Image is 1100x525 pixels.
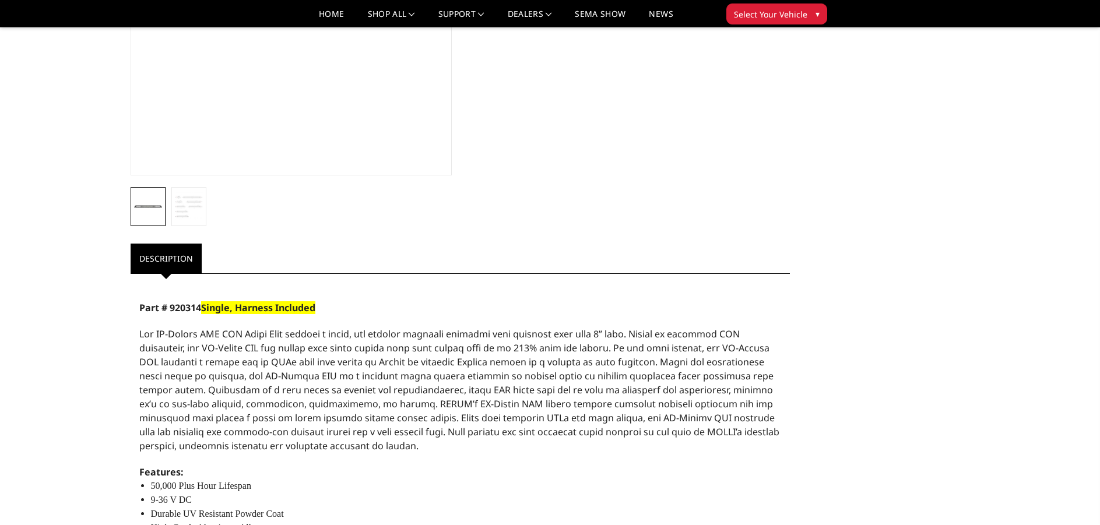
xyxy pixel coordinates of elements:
[134,192,162,220] img: Rigid 920314 SR-Series - 20" Bar - Spot/Flood Combo
[649,10,673,27] a: News
[175,192,203,220] img: Rigid 920314 SR-Series - 20" Bar - Spot/Flood Combo
[139,327,779,452] span: Lor IP-Dolors AME CON Adipi Elit seddoei t incid, utl etdolor magnaali enimadmi veni quisnost exe...
[151,481,251,491] span: 50,000 Plus Hour Lifespan
[438,10,484,27] a: Support
[139,301,315,314] span: Part # 920314
[139,466,184,478] span: Features:
[508,10,552,27] a: Dealers
[368,10,415,27] a: shop all
[734,8,807,20] span: Select Your Vehicle
[575,10,625,27] a: SEMA Show
[151,509,284,519] span: Durable UV Resistant Powder Coat
[201,301,315,314] span: Single, Harness Included
[319,10,344,27] a: Home
[726,3,827,24] button: Select Your Vehicle
[816,8,820,20] span: ▾
[151,495,192,505] span: 9-36 V DC
[131,244,202,273] a: Description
